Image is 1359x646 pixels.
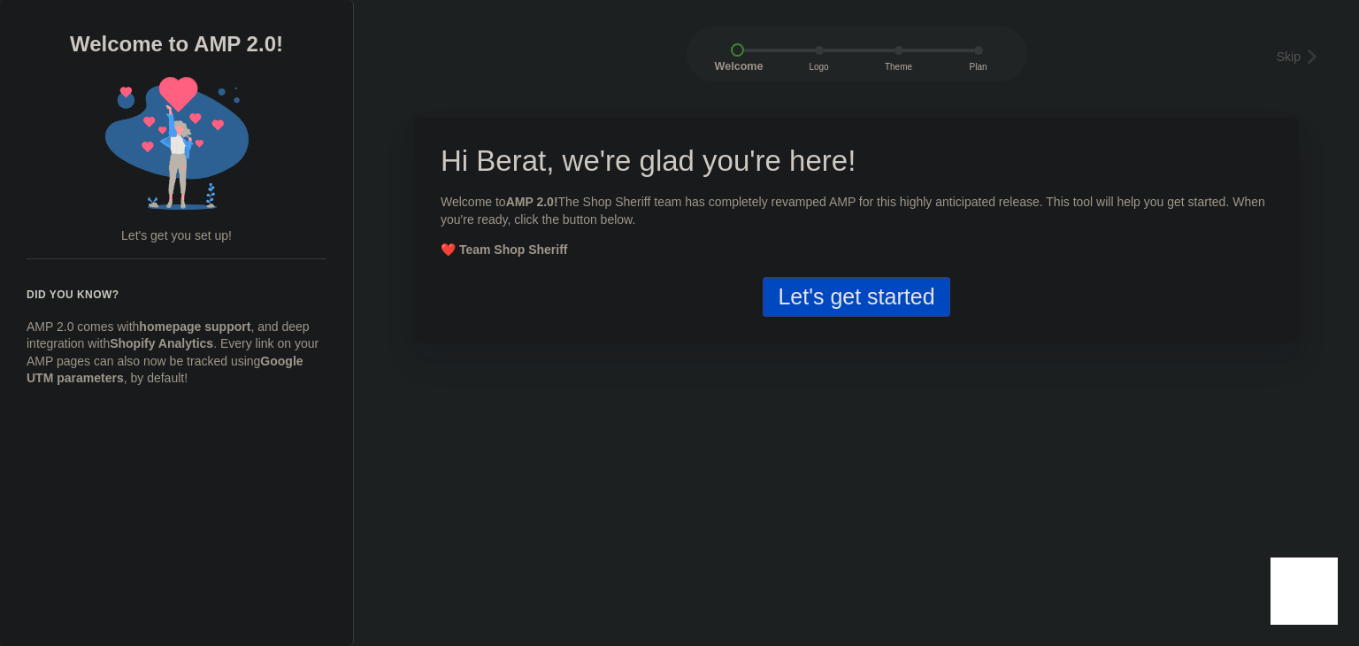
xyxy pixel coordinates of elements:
button: Let's get started [763,277,949,317]
p: Let's get you set up! [27,227,326,245]
a: Skip [1277,43,1328,67]
span: Logo [797,62,841,72]
p: AMP 2.0 comes with , and deep integration with . Every link on your AMP pages can also now be tra... [27,319,326,388]
b: AMP 2.0! [506,195,558,209]
h1: Welcome to AMP 2.0! [27,27,326,62]
span: Theme [877,62,921,72]
strong: homepage support [139,319,250,334]
span: Plan [956,62,1001,72]
h6: Did you know? [27,286,326,304]
h1: e're glad you're here! [441,143,1272,179]
strong: Shopify Analytics [110,336,213,350]
strong: Google UTM parameters [27,354,303,386]
strong: ❤️ Team Shop Sheriff [441,242,568,257]
iframe: Drift Widget Chat Controller [1271,558,1338,625]
p: Welcome to The Shop Sheriff team has completely revamped AMP for this highly anticipated release.... [441,194,1272,228]
span: Hi Berat, w [441,144,583,177]
span: Skip [1277,48,1301,65]
span: Welcome [715,61,759,73]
